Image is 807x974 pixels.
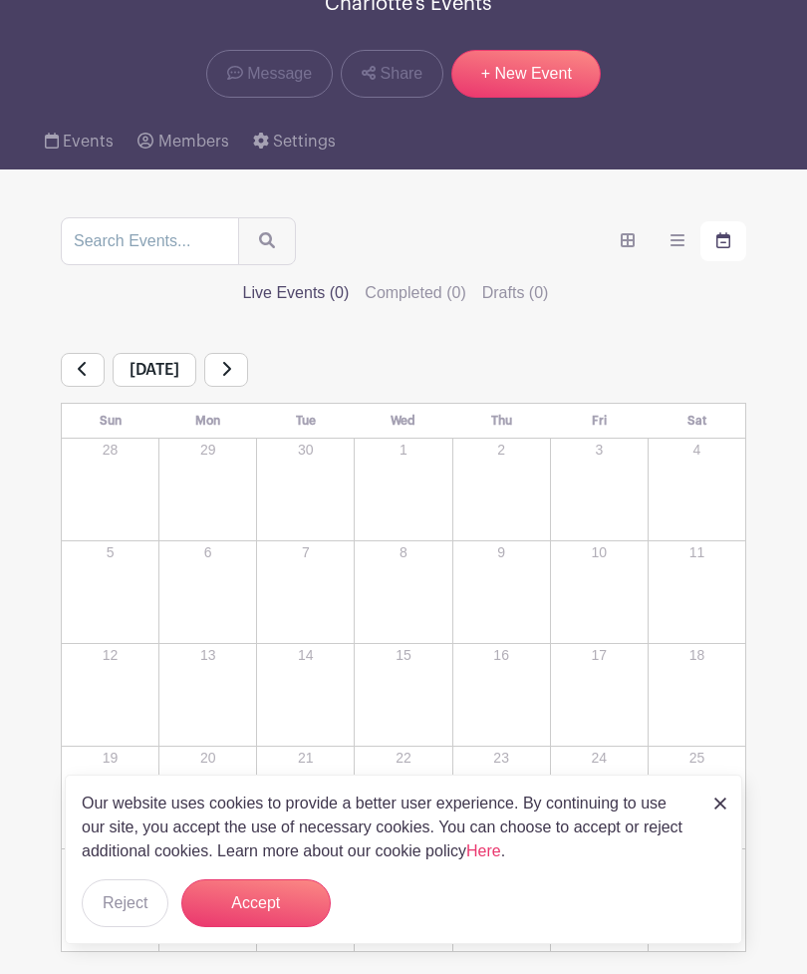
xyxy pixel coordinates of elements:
span: Share [381,62,423,86]
p: 8 [356,542,450,563]
p: 24 [552,748,647,769]
p: 17 [552,645,647,666]
p: 20 [160,748,255,769]
p: 3 [552,440,647,461]
label: Drafts (0) [482,281,549,305]
p: 22 [356,748,450,769]
th: Mon [159,403,257,438]
div: filters [243,281,565,305]
p: 28 [63,440,157,461]
th: Tue [257,403,355,438]
p: Our website uses cookies to provide a better user experience. By continuing to use our site, you ... [82,792,693,863]
p: 1 [356,440,450,461]
p: 23 [454,748,549,769]
button: Accept [181,879,331,927]
a: Here [466,842,501,859]
img: close_button-5f87c8562297e5c2d7936805f587ecaba9071eb48480494691a3f1689db116b3.svg [714,798,726,810]
p: 25 [650,748,744,769]
a: Message [206,50,333,98]
p: 13 [160,645,255,666]
label: Completed (0) [365,281,465,305]
label: Live Events (0) [243,281,350,305]
a: Events [45,114,114,169]
span: Events [63,134,114,150]
p: 12 [63,645,157,666]
th: Fri [550,403,648,438]
p: 16 [454,645,549,666]
span: Message [247,62,312,86]
a: Settings [253,114,336,169]
p: 2 [454,440,549,461]
button: Reject [82,879,168,927]
input: Search Events... [61,217,239,265]
p: 6 [160,542,255,563]
span: Settings [273,134,336,150]
p: 9 [454,542,549,563]
div: order and view [605,221,746,261]
th: Thu [452,403,550,438]
p: 11 [650,542,744,563]
span: Members [158,134,229,150]
p: 29 [160,440,255,461]
p: 30 [258,440,353,461]
p: 26 [63,850,157,871]
p: 21 [258,748,353,769]
span: [DATE] [113,353,196,387]
p: 5 [63,542,157,563]
a: Share [341,50,443,98]
p: 19 [63,748,157,769]
p: 14 [258,645,353,666]
th: Wed [355,403,452,438]
p: 7 [258,542,353,563]
a: Members [137,114,228,169]
p: 10 [552,542,647,563]
p: 4 [650,440,744,461]
a: + New Event [451,50,601,98]
th: Sun [62,403,159,438]
p: 18 [650,645,744,666]
th: Sat [648,403,745,438]
p: 15 [356,645,450,666]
